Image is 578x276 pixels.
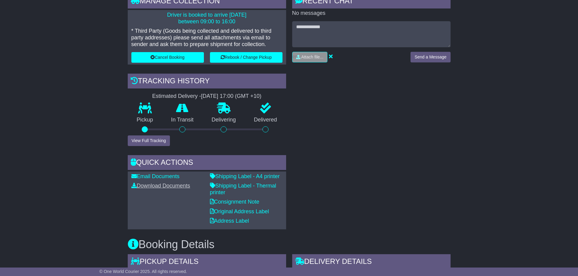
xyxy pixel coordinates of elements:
[162,117,203,123] p: In Transit
[128,93,286,100] div: Estimated Delivery -
[210,208,269,214] a: Original Address Label
[210,173,280,179] a: Shipping Label - A4 printer
[131,173,180,179] a: Email Documents
[131,12,282,25] p: Driver is booked to arrive [DATE] between 09:00 to 16:00
[245,117,286,123] p: Delivered
[292,254,451,271] div: Delivery Details
[131,52,204,63] button: Cancel Booking
[128,74,286,90] div: Tracking history
[210,218,249,224] a: Address Label
[128,238,451,251] h3: Booking Details
[411,52,450,62] button: Send a Message
[128,155,286,171] div: Quick Actions
[128,117,162,123] p: Pickup
[128,254,286,271] div: Pickup Details
[210,52,282,63] button: Rebook / Change Pickup
[292,10,451,17] p: No messages
[210,183,276,195] a: Shipping Label - Thermal printer
[100,269,187,274] span: © One World Courier 2025. All rights reserved.
[210,199,259,205] a: Consignment Note
[201,93,262,100] div: [DATE] 17:00 (GMT +10)
[203,117,245,123] p: Delivering
[128,135,170,146] button: View Full Tracking
[131,183,190,189] a: Download Documents
[131,28,282,48] p: * Third Party (Goods being collected and delivered to third party addresses) please send all atta...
